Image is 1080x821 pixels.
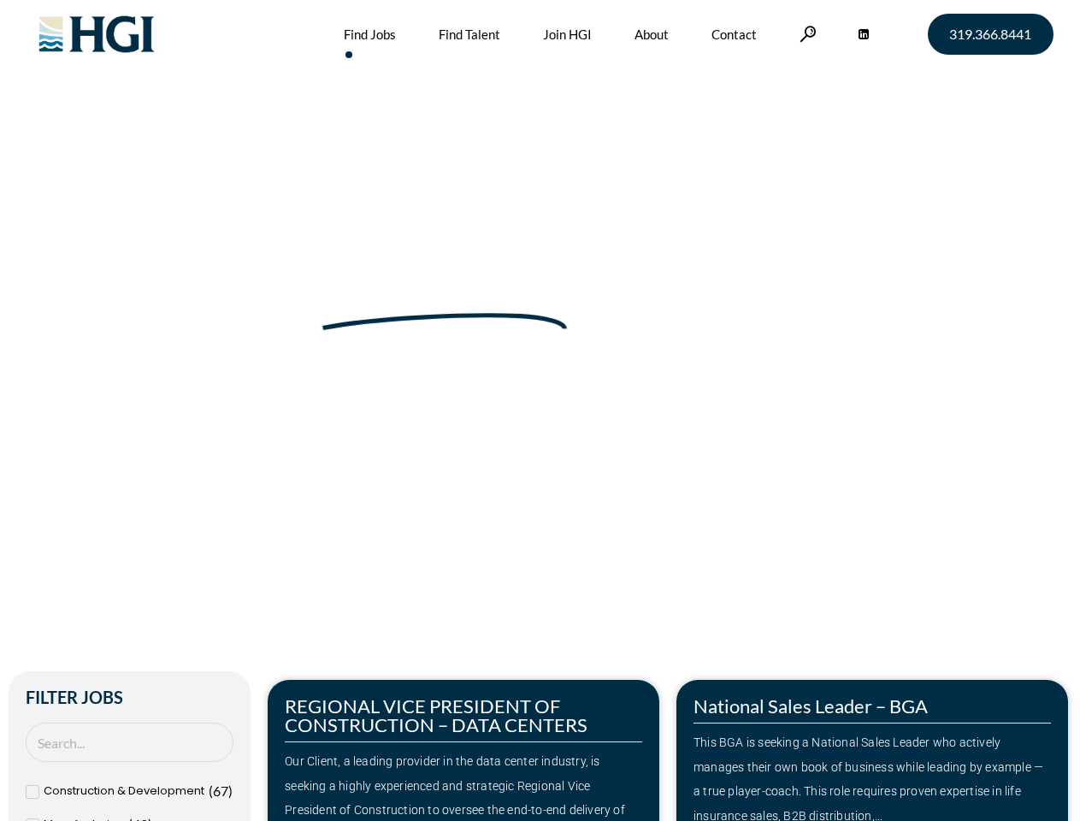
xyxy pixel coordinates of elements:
span: ( [209,783,213,799]
span: 67 [213,783,228,799]
a: National Sales Leader – BGA [693,694,928,718]
a: 319.366.8441 [928,14,1053,55]
span: Construction & Development [44,779,204,804]
input: Search Job [26,723,233,763]
span: ) [228,783,233,799]
span: Make Your [62,263,309,324]
span: » [62,345,131,362]
a: Search [800,26,817,42]
span: 319.366.8441 [949,27,1031,41]
span: Jobs [103,345,131,362]
span: Next Move [319,265,570,322]
h2: Filter Jobs [26,688,233,706]
a: REGIONAL VICE PRESIDENT OF CONSTRUCTION – DATA CENTERS [285,694,587,736]
a: Home [62,345,97,362]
